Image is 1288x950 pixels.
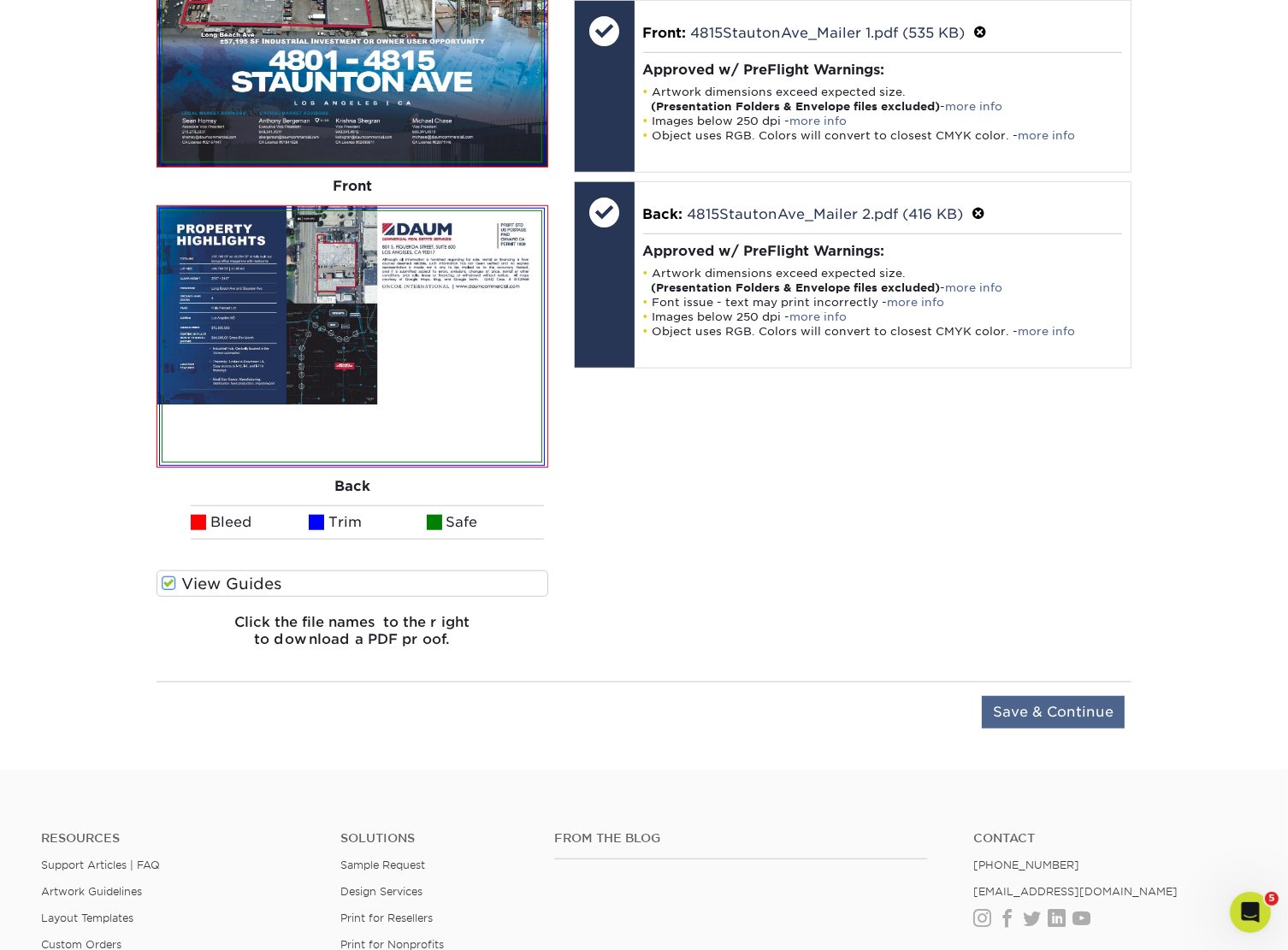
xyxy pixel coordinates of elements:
label: View Guides [157,570,548,597]
li: Images below 250 dpi - [643,310,1123,324]
a: more info [888,296,945,309]
a: [PHONE_NUMBER] [973,859,1079,871]
li: Safe [427,505,545,540]
a: 4815StautonAve_Mailer 2.pdf (416 KB) [688,206,964,222]
li: Artwork dimensions exceed expected size. - [643,85,1123,114]
span: Front: [643,25,687,41]
a: Design Services [340,885,422,898]
h4: Solutions [340,831,529,846]
a: more info [946,100,1003,113]
a: more info [1019,129,1076,142]
a: more info [1019,325,1076,338]
h4: Approved w/ PreFlight Warnings: [643,62,1123,78]
span: Back: [643,206,683,222]
strong: (Presentation Folders & Envelope files excluded) [652,100,941,113]
h4: From the Blog [554,831,927,846]
h6: Click the file names to the right to download a PDF proof. [157,614,548,660]
input: Save & Continue [982,696,1125,729]
a: Sample Request [340,859,425,871]
a: more info [790,115,848,127]
li: Images below 250 dpi - [643,114,1123,128]
li: Object uses RGB. Colors will convert to closest CMYK color. - [643,128,1123,143]
h4: Approved w/ PreFlight Warnings: [643,243,1123,259]
a: 4815StautonAve_Mailer 1.pdf (535 KB) [691,25,966,41]
li: Bleed [191,505,309,540]
h4: Resources [41,831,315,846]
li: Font issue - text may print incorrectly - [643,295,1123,310]
div: Back [157,468,548,505]
li: Trim [309,505,427,540]
strong: (Presentation Folders & Envelope files excluded) [652,281,941,294]
a: Print for Resellers [340,912,433,924]
iframe: Google Customer Reviews [4,898,145,944]
div: Front [157,168,548,205]
a: more info [946,281,1003,294]
span: 5 [1265,892,1279,906]
a: Artwork Guidelines [41,885,142,898]
a: more info [790,310,848,323]
iframe: Intercom live chat [1230,892,1271,933]
li: Object uses RGB. Colors will convert to closest CMYK color. - [643,324,1123,339]
a: [EMAIL_ADDRESS][DOMAIN_NAME] [973,885,1178,898]
li: Artwork dimensions exceed expected size. - [643,266,1123,295]
a: Contact [973,831,1247,846]
a: Support Articles | FAQ [41,859,160,871]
